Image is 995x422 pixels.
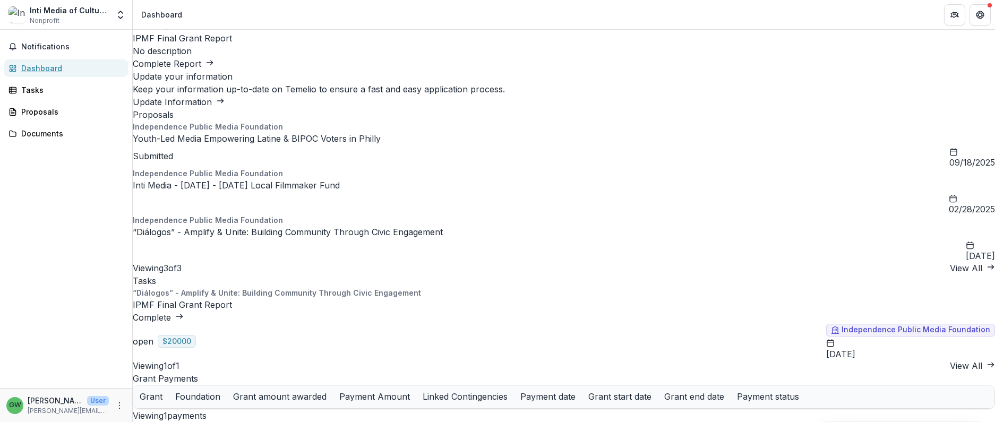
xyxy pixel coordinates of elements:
button: Notifications [4,38,128,55]
span: [DATE] [826,349,995,359]
div: Grant amount awarded [227,385,333,408]
nav: breadcrumb [137,7,186,22]
div: Grant [133,385,169,408]
div: Payment date [514,385,582,408]
span: Nonprofit [30,16,59,25]
div: Payment Amount [333,390,416,403]
div: Inti Media of CultureTrust [GEOGRAPHIC_DATA] [30,5,109,16]
div: Foundation [169,385,227,408]
div: Grant [133,390,169,403]
span: Independence Public Media Foundation [842,325,990,334]
button: Get Help [970,4,991,25]
p: Viewing 3 of 3 [133,262,182,274]
p: Viewing 1 payments [133,409,995,422]
div: Grant end date [658,385,731,408]
a: Update Information [133,97,225,107]
p: Independence Public Media Foundation [133,214,995,226]
p: “Diálogos” - Amplify & Unite: Building Community Through Civic Engagement [133,287,995,298]
p: Independence Public Media Foundation [133,121,995,132]
div: Payment date [514,390,582,403]
div: Proposals [21,106,119,117]
div: Grant start date [582,385,658,408]
a: Youth-Led Media Empowering Latine & BIPOC Voters in Philly [133,133,381,144]
a: Tasks [4,81,128,99]
a: Inti Media - [DATE] - [DATE] Local Filmmaker Fund [133,180,340,191]
a: Complete [133,312,184,323]
p: Viewing 1 of 1 [133,359,179,372]
div: Grant amount awarded [227,390,333,403]
h2: Update your information [133,70,995,83]
a: View All [950,359,995,372]
span: 09/18/2025 [949,158,995,168]
button: More [113,399,126,412]
span: [DATE] [966,251,995,261]
div: Foundation [169,390,227,403]
div: Payment Amount [333,385,416,408]
div: Gabriela Watson-Burkett [9,402,21,409]
img: Inti Media of CultureTrust Greater Philadelphia [8,6,25,23]
div: Payment status [731,385,805,408]
div: Grant end date [658,390,731,403]
div: Payment status [731,390,805,403]
p: User [87,396,109,406]
div: Linked Contingencies [416,385,514,408]
div: Linked Contingencies [416,390,514,403]
span: $ 20000 [162,337,191,346]
h2: Tasks [133,274,995,287]
div: Dashboard [21,63,119,74]
div: Dashboard [141,9,182,20]
div: Documents [21,128,119,139]
a: Dashboard [4,59,128,77]
p: [PERSON_NAME] [28,395,83,406]
a: Documents [4,125,128,142]
span: open [133,336,153,347]
a: “Diálogos” - Amplify & Unite: Building Community Through Civic Engagement [133,227,443,237]
a: Proposals [4,103,128,120]
button: Partners [944,4,965,25]
h2: Grant Payments [133,372,995,385]
a: Complete Report [133,58,214,69]
button: Open entity switcher [113,4,128,25]
p: No description [133,45,995,57]
p: [PERSON_NAME][EMAIL_ADDRESS][DOMAIN_NAME] [28,406,109,416]
h3: Keep your information up-to-date on Temelio to ensure a fast and easy application process. [133,83,995,96]
h2: Proposals [133,108,995,121]
a: View All [950,262,995,274]
span: 02/28/2025 [949,204,995,214]
div: Tasks [21,84,119,96]
span: Notifications [21,42,124,51]
p: Independence Public Media Foundation [133,168,995,179]
div: Grant start date [582,390,658,403]
a: IPMF Final Grant Report [133,299,232,310]
h3: IPMF Final Grant Report [133,32,995,45]
span: Submitted [133,151,173,161]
